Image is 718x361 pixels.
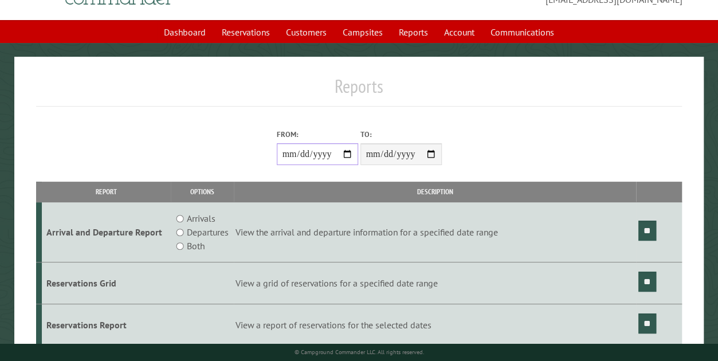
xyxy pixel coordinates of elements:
td: Reservations Report [42,304,171,346]
label: To: [360,129,442,140]
td: View a grid of reservations for a specified date range [234,262,637,304]
a: Dashboard [157,21,213,43]
label: Both [187,239,205,253]
th: Description [234,182,637,202]
small: © Campground Commander LLC. All rights reserved. [295,348,424,356]
td: Arrival and Departure Report [42,202,171,262]
a: Communications [484,21,561,43]
td: View the arrival and departure information for a specified date range [234,202,637,262]
h1: Reports [36,75,682,107]
a: Account [437,21,481,43]
label: Arrivals [187,211,215,225]
a: Campsites [336,21,390,43]
a: Customers [279,21,334,43]
td: Reservations Grid [42,262,171,304]
th: Options [171,182,233,202]
label: From: [277,129,358,140]
a: Reservations [215,21,277,43]
th: Report [42,182,171,202]
td: View a report of reservations for the selected dates [234,304,637,346]
label: Departures [187,225,229,239]
a: Reports [392,21,435,43]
